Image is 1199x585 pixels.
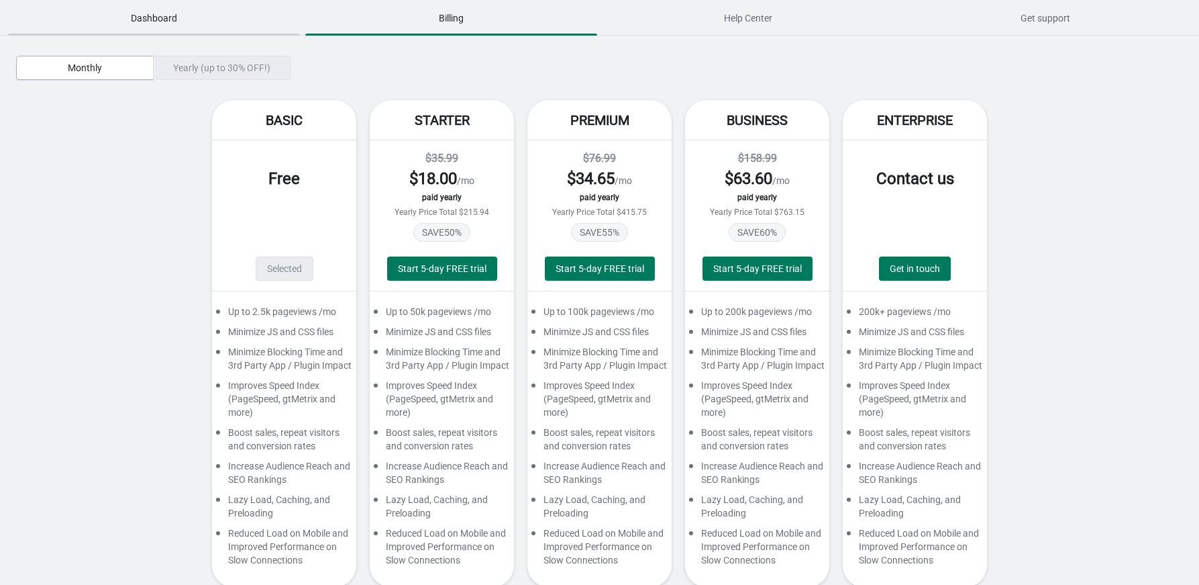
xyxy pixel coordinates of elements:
[370,459,514,493] div: Increase Audience Reach and SEO Rankings
[370,527,514,574] div: Reduced Load on Mobile and Improved Performance on Slow Connections
[698,150,816,167] div: $158.99
[556,263,644,274] span: Start 5-day FREE trial
[212,345,356,379] div: Minimize Blocking Time and 3rd Party App / Plugin Impact
[702,257,813,281] button: Start 5-day FREE trial
[387,257,497,281] button: Start 5-day FREE trial
[409,169,457,188] span: $ 18.00
[370,345,514,379] div: Minimize Blocking Time and 3rd Party App / Plugin Impact
[685,379,829,426] div: Improves Speed Index (PageSpeed, gtMetrix and more)
[541,208,658,217] div: Yearly Price Total $415.75
[527,325,672,345] div: Minimize JS and CSS files
[713,263,802,274] span: Start 5-day FREE trial
[685,459,829,493] div: Increase Audience Reach and SEO Rankings
[383,168,501,189] div: /mo
[545,257,655,281] button: Start 5-day FREE trial
[527,305,672,325] div: Up to 100k pageviews /mo
[527,459,672,493] div: Increase Audience Reach and SEO Rankings
[370,379,514,426] div: Improves Speed Index (PageSpeed, gtMetrix and more)
[383,208,501,217] div: Yearly Price Total $215.94
[698,168,816,189] div: /mo
[567,169,615,188] span: $ 34.65
[212,426,356,459] div: Boost sales, repeat visitors and conversion rates
[541,193,658,202] div: paid yearly
[843,493,987,527] div: Lazy Load, Caching, and Preloading
[16,56,154,80] button: Monthly
[843,527,987,574] div: Reduced Load on Mobile and Improved Performance on Slow Connections
[685,100,829,140] div: Business
[212,325,356,345] div: Minimize JS and CSS files
[370,100,514,140] div: Starter
[843,379,987,426] div: Improves Speed Index (PageSpeed, gtMetrix and more)
[890,263,940,274] span: Get in touch
[541,150,658,167] div: $76.99
[383,150,501,167] div: $35.99
[527,493,672,527] div: Lazy Load, Caching, and Preloading
[212,100,356,140] div: Basic
[370,426,514,459] div: Boost sales, repeat visitors and conversion rates
[212,527,356,574] div: Reduced Load on Mobile and Improved Performance on Slow Connections
[879,257,951,281] a: Get in touch
[698,193,816,202] div: paid yearly
[212,493,356,527] div: Lazy Load, Caching, and Preloading
[729,223,786,242] span: SAVE 60 %
[899,6,1191,30] span: Get support
[212,459,356,493] div: Increase Audience Reach and SEO Rankings
[843,305,987,325] div: 200k+ pageviews /mo
[527,426,672,459] div: Boost sales, repeat visitors and conversion rates
[685,426,829,459] div: Boost sales, repeat visitors and conversion rates
[571,223,628,242] span: SAVE 55 %
[843,325,987,345] div: Minimize JS and CSS files
[685,527,829,574] div: Reduced Load on Mobile and Improved Performance on Slow Connections
[541,168,658,189] div: /mo
[843,426,987,459] div: Boost sales, repeat visitors and conversion rates
[370,325,514,345] div: Minimize JS and CSS files
[68,62,102,73] span: Monthly
[527,100,672,140] div: Premium
[685,345,829,379] div: Minimize Blocking Time and 3rd Party App / Plugin Impact
[527,379,672,426] div: Improves Speed Index (PageSpeed, gtMetrix and more)
[725,169,772,188] span: $ 63.60
[8,6,300,30] span: Dashboard
[603,6,894,30] span: Help Center
[370,493,514,527] div: Lazy Load, Caching, and Preloading
[5,1,303,36] button: Dashboard
[212,305,356,325] div: Up to 2.5k pageviews /mo
[398,263,486,274] span: Start 5-day FREE trial
[268,169,300,188] span: Free
[527,527,672,574] div: Reduced Load on Mobile and Improved Performance on Slow Connections
[212,379,356,426] div: Improves Speed Index (PageSpeed, gtMetrix and more)
[383,193,501,202] div: paid yearly
[413,223,470,242] span: SAVE 50 %
[698,208,816,217] div: Yearly Price Total $763.15
[370,305,514,325] div: Up to 50k pageviews /mo
[527,345,672,379] div: Minimize Blocking Time and 3rd Party App / Plugin Impact
[843,459,987,493] div: Increase Audience Reach and SEO Rankings
[305,6,597,30] span: Billing
[685,305,829,325] div: Up to 200k pageviews /mo
[843,345,987,379] div: Minimize Blocking Time and 3rd Party App / Plugin Impact
[685,493,829,527] div: Lazy Load, Caching, and Preloading
[685,325,829,345] div: Minimize JS and CSS files
[843,100,987,140] div: Enterprise
[876,169,954,188] span: Contact us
